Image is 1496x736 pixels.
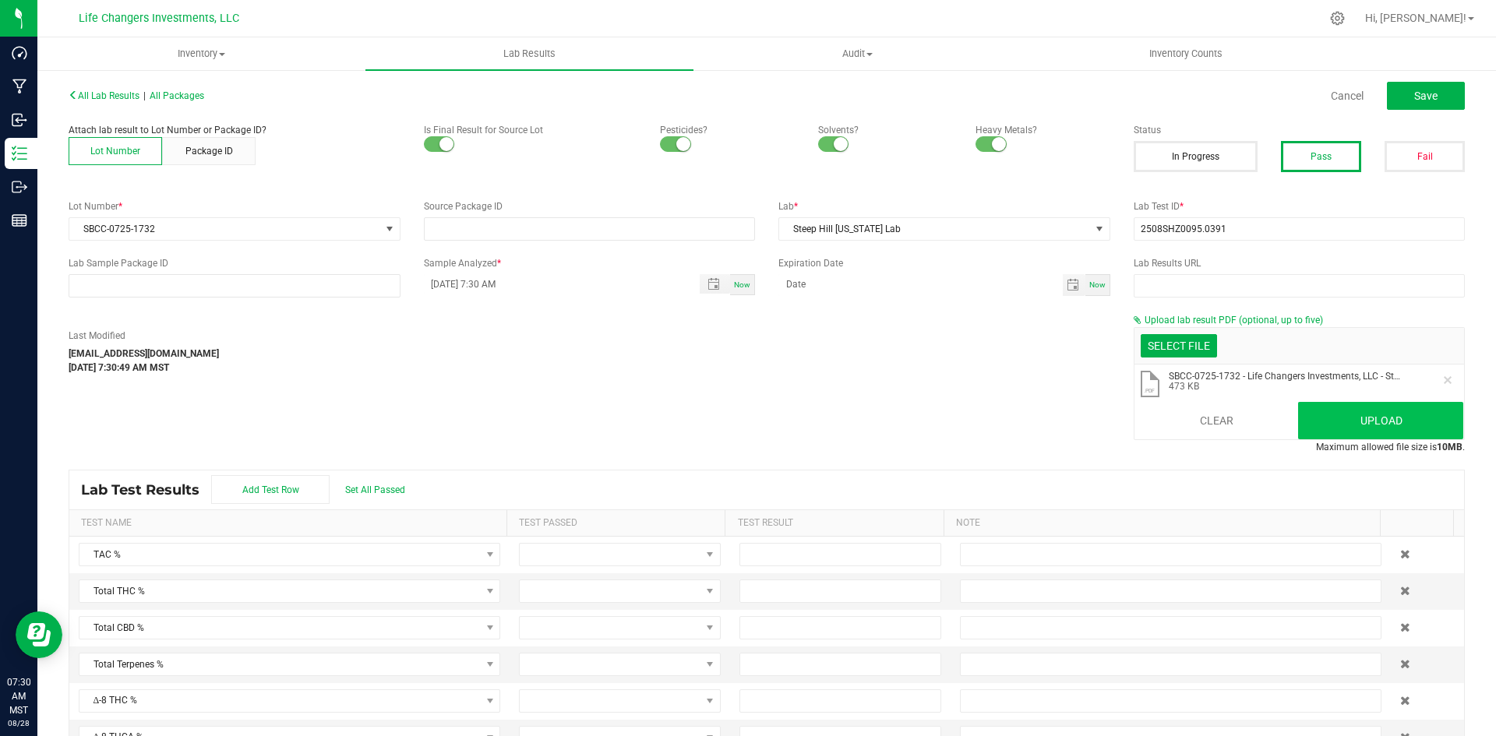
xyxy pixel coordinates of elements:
[79,690,480,712] span: Δ-8 THC %
[7,675,30,717] p: 07:30 AM MST
[779,218,1090,240] span: Steep Hill [US_STATE] Lab
[69,123,400,137] p: Attach lab result to Lot Number or Package ID?
[12,45,27,61] inline-svg: Dashboard
[1141,334,1217,357] div: Select file
[944,510,1381,537] th: Note
[69,137,162,165] button: Lot Number
[734,280,750,289] span: Now
[1331,88,1364,104] a: Cancel
[1298,402,1463,439] button: Upload
[424,199,756,213] label: Source Package ID
[700,274,730,294] span: Toggle popup
[69,90,139,101] span: All Lab Results
[1316,442,1465,453] span: Maximum allowed file size is .
[365,37,693,70] a: Lab Results
[211,475,330,504] button: Add Test Row
[81,481,211,498] span: Lab Test Results
[1134,199,1466,213] label: Lab Test ID
[12,112,27,128] inline-svg: Inbound
[79,544,480,565] span: TAC %
[1134,123,1466,137] label: Status
[79,12,239,25] span: Life Changers Investments, LLC
[37,37,365,70] a: Inventory
[12,79,27,94] inline-svg: Manufacturing
[778,256,1110,270] label: Expiration Date
[143,90,146,101] span: |
[1134,256,1466,270] label: Lab Results URL
[1128,47,1244,61] span: Inventory Counts
[778,199,1110,213] label: Lab
[725,510,943,537] th: Test Result
[1169,371,1402,382] span: SBCC-0725-1732 - Life Changers Investments, LLC - Strongberry [DATE].pdf
[7,717,30,729] p: 08/28
[69,510,506,537] th: Test Name
[482,47,577,61] span: Lab Results
[12,146,27,161] inline-svg: Inventory
[425,218,755,240] input: NO DATA FOUND
[69,218,380,240] span: SBCC-0725-1732
[1169,382,1402,391] span: 473 KB
[79,617,480,639] span: Total CBD %
[69,362,169,373] strong: [DATE] 7:30:49 AM MST
[693,37,1021,70] a: Audit
[69,329,312,343] label: Last Modified
[506,510,725,537] th: Test Passed
[16,611,62,658] iframe: Resource center
[1385,141,1465,172] button: Fail
[1144,388,1155,394] span: .pdf
[1022,37,1350,70] a: Inventory Counts
[818,123,952,137] p: Solvents?
[69,256,400,270] label: Lab Sample Package ID
[1063,274,1085,296] span: Toggle calendar
[660,123,794,137] p: Pesticides?
[79,653,480,675] span: Total Terpenes %
[1281,141,1361,172] button: Pass
[12,179,27,195] inline-svg: Outbound
[1145,315,1323,326] span: Upload lab result PDF (optional, up to five)
[1441,374,1454,386] button: Remove
[424,256,756,270] label: Sample Analyzed
[69,348,219,359] strong: [EMAIL_ADDRESS][DOMAIN_NAME]
[778,274,1063,294] input: Date
[694,47,1021,61] span: Audit
[1134,402,1300,439] button: Clear
[345,484,405,495] span: Set All Passed
[976,123,1110,137] p: Heavy Metals?
[38,47,365,61] span: Inventory
[1365,12,1466,24] span: Hi, [PERSON_NAME]!
[424,123,637,137] p: Is Final Result for Source Lot
[79,580,480,602] span: Total THC %
[1134,141,1258,172] button: In Progress
[424,274,684,294] input: MM/dd/yyyy HH:MM a
[162,137,256,165] button: Package ID
[69,275,400,297] input: NO DATA FOUND
[1414,90,1438,102] span: Save
[1328,11,1347,26] div: Manage settings
[69,199,400,213] label: Lot Number
[12,213,27,228] inline-svg: Reports
[1387,82,1465,110] button: Save
[1437,442,1462,453] strong: 10MB
[150,90,204,101] span: All Packages
[1089,280,1106,289] span: Now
